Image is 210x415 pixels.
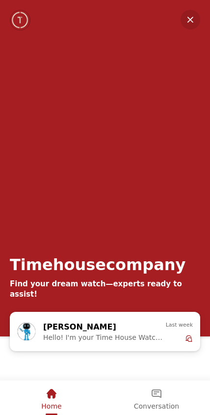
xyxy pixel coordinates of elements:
[41,402,61,410] span: Home
[17,321,193,342] div: Zoe
[11,10,30,30] img: Company logo
[10,279,200,300] div: Find your dream watch—experts ready to assist!
[166,321,193,330] span: Last week
[18,323,35,340] img: Profile picture of Zoe
[134,402,179,410] span: Conversation
[43,333,166,341] span: Hello! I'm your Time House Watches Support Assistant. How can I assist you [DATE]?
[10,312,200,351] div: Chat with us now
[1,381,102,414] div: Home
[181,10,200,29] em: Minimize
[43,321,147,333] div: [PERSON_NAME]
[10,255,185,274] div: Timehousecompany
[104,381,209,414] div: Conversation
